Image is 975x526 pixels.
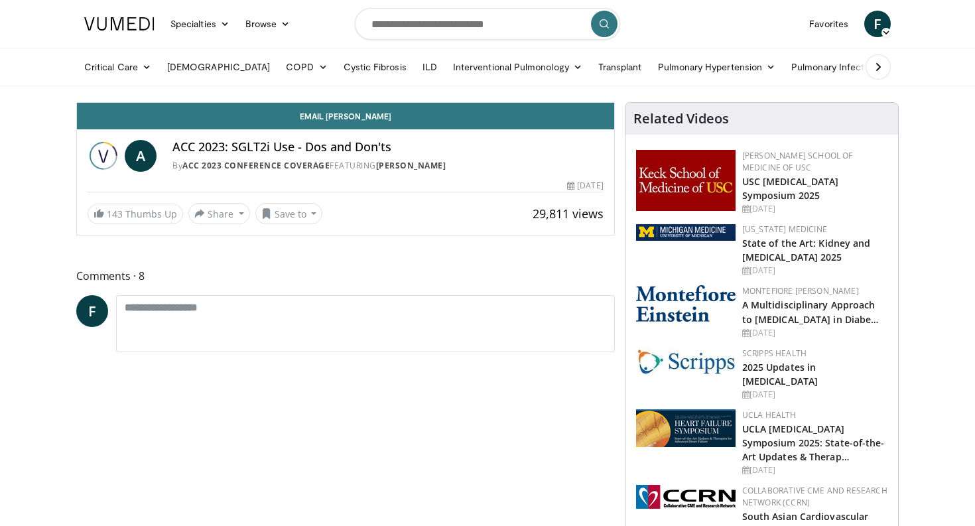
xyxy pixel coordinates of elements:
a: COPD [278,54,335,80]
span: 29,811 views [533,206,604,222]
a: F [76,295,108,327]
h4: ACC 2023: SGLT2i Use - Dos and Don'ts [172,140,604,155]
a: Pulmonary Hypertension [650,54,784,80]
a: [DEMOGRAPHIC_DATA] [159,54,278,80]
div: [DATE] [567,180,603,192]
a: Favorites [801,11,856,37]
a: ILD [415,54,445,80]
img: c9f2b0b7-b02a-4276-a72a-b0cbb4230bc1.jpg.150x105_q85_autocrop_double_scale_upscale_version-0.2.jpg [636,348,736,375]
div: By FEATURING [172,160,604,172]
a: Transplant [590,54,650,80]
a: A Multidisciplinary Approach to [MEDICAL_DATA] in Diabe… [742,298,879,325]
button: Share [188,203,250,224]
a: [US_STATE] Medicine [742,224,827,235]
a: UCLA [MEDICAL_DATA] Symposium 2025: State-of-the-Art Updates & Therap… [742,423,885,463]
img: VuMedi Logo [84,17,155,31]
a: Interventional Pulmonology [445,54,590,80]
a: Montefiore [PERSON_NAME] [742,285,859,296]
span: 143 [107,208,123,220]
img: b0142b4c-93a1-4b58-8f91-5265c282693c.png.150x105_q85_autocrop_double_scale_upscale_version-0.2.png [636,285,736,322]
input: Search topics, interventions [355,8,620,40]
a: Email [PERSON_NAME] [77,103,614,129]
div: [DATE] [742,203,887,215]
div: [DATE] [742,464,887,476]
img: 0682476d-9aca-4ba2-9755-3b180e8401f5.png.150x105_q85_autocrop_double_scale_upscale_version-0.2.png [636,409,736,447]
img: a04ee3ba-8487-4636-b0fb-5e8d268f3737.png.150x105_q85_autocrop_double_scale_upscale_version-0.2.png [636,485,736,509]
img: 5ed80e7a-0811-4ad9-9c3a-04de684f05f4.png.150x105_q85_autocrop_double_scale_upscale_version-0.2.png [636,224,736,241]
a: Pulmonary Infection [783,54,898,80]
a: F [864,11,891,37]
div: [DATE] [742,265,887,277]
span: Comments 8 [76,267,615,285]
a: A [125,140,157,172]
a: [PERSON_NAME] [376,160,446,171]
a: Scripps Health [742,348,807,359]
a: UCLA Health [742,409,797,421]
a: USC [MEDICAL_DATA] Symposium 2025 [742,175,839,202]
a: Collaborative CME and Research Network (CCRN) [742,485,887,508]
h4: Related Videos [633,111,729,127]
button: Save to [255,203,323,224]
a: Specialties [162,11,237,37]
a: Browse [237,11,298,37]
img: 7b941f1f-d101-407a-8bfa-07bd47db01ba.png.150x105_q85_autocrop_double_scale_upscale_version-0.2.jpg [636,150,736,211]
a: ACC 2023 Conference Coverage [182,160,330,171]
a: State of the Art: Kidney and [MEDICAL_DATA] 2025 [742,237,871,263]
a: Critical Care [76,54,159,80]
a: 2025 Updates in [MEDICAL_DATA] [742,361,818,387]
div: [DATE] [742,327,887,339]
a: Cystic Fibrosis [336,54,415,80]
a: [PERSON_NAME] School of Medicine of USC [742,150,853,173]
a: 143 Thumbs Up [88,204,183,224]
img: ACC 2023 Conference Coverage [88,140,119,172]
div: [DATE] [742,389,887,401]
